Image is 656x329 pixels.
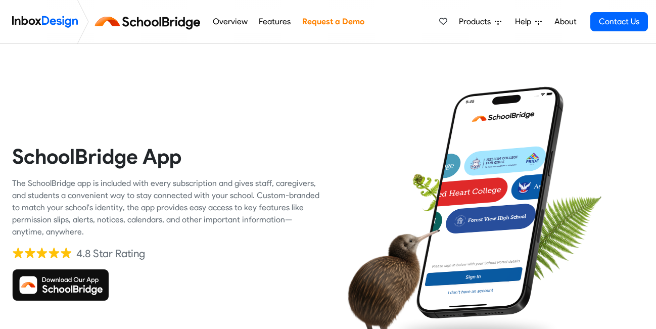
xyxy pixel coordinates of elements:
a: Products [455,12,505,32]
a: Request a Demo [299,12,367,32]
a: Overview [210,12,250,32]
span: Products [459,16,495,28]
a: Features [256,12,294,32]
heading: SchoolBridge App [12,144,320,169]
div: 4.8 Star Rating [76,246,145,261]
div: The SchoolBridge app is included with every subscription and gives staff, caregivers, and student... [12,177,320,238]
a: Help [511,12,546,32]
a: Contact Us [590,12,648,31]
img: Download SchoolBridge App [12,269,109,301]
a: About [551,12,579,32]
img: schoolbridge logo [93,10,207,34]
span: Help [515,16,535,28]
img: phone.png [409,86,571,319]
